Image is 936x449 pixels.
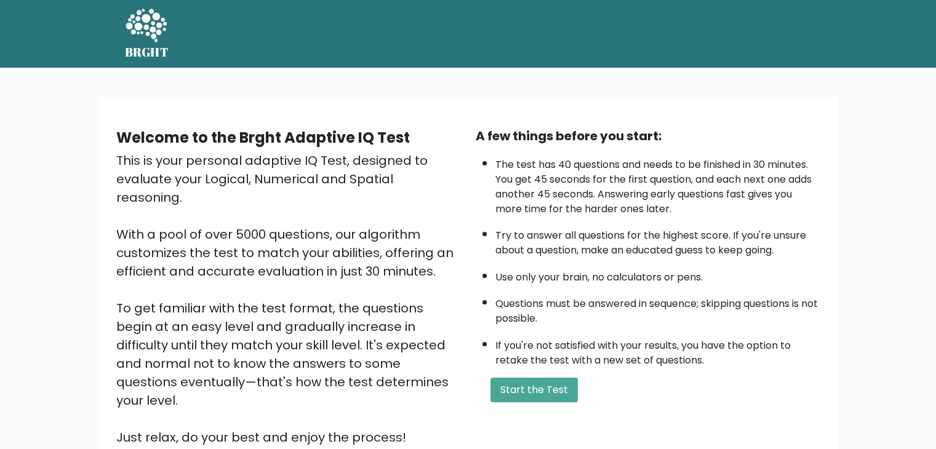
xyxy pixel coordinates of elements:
[495,264,820,285] li: Use only your brain, no calculators or pens.
[495,222,820,258] li: Try to answer all questions for the highest score. If you're unsure about a question, make an edu...
[495,332,820,368] li: If you're not satisfied with your results, you have the option to retake the test with a new set ...
[495,151,820,217] li: The test has 40 questions and needs to be finished in 30 minutes. You get 45 seconds for the firs...
[125,5,169,63] a: BRGHT
[125,45,169,60] h5: BRGHT
[116,127,410,148] b: Welcome to the Brght Adaptive IQ Test
[476,127,820,145] div: A few things before you start:
[490,378,578,402] button: Start the Test
[495,290,820,326] li: Questions must be answered in sequence; skipping questions is not possible.
[116,151,461,447] div: This is your personal adaptive IQ Test, designed to evaluate your Logical, Numerical and Spatial ...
